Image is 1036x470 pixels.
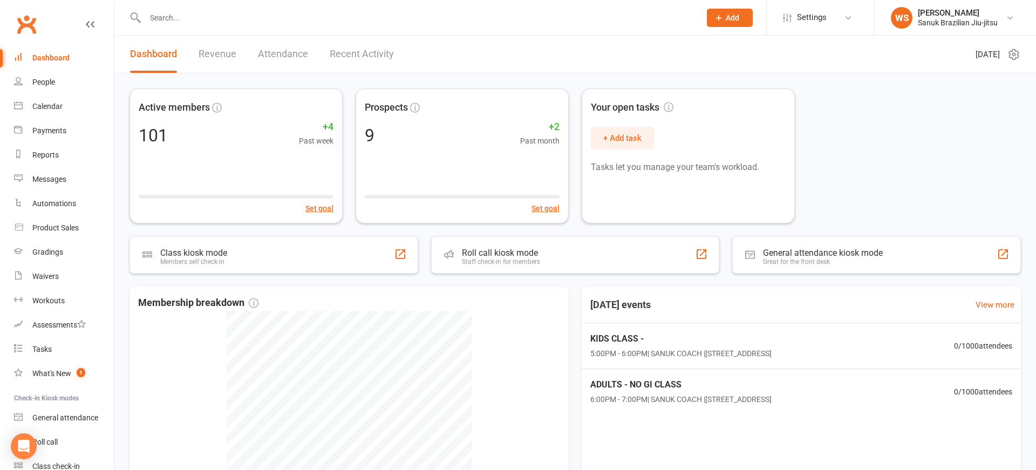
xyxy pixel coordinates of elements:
a: Attendance [258,36,308,73]
div: General attendance [32,413,98,422]
button: Add [707,9,753,27]
div: Members self check-in [160,258,227,265]
span: [DATE] [976,48,1000,61]
span: +4 [299,119,333,135]
a: Assessments [14,313,114,337]
div: Open Intercom Messenger [11,433,37,459]
div: Calendar [32,102,63,111]
button: Set goal [305,202,333,214]
span: 1 [77,368,85,377]
div: Product Sales [32,223,79,232]
a: Workouts [14,289,114,313]
a: View more [976,298,1014,311]
span: Past week [299,135,333,147]
div: [PERSON_NAME] [918,8,998,18]
div: WS [891,7,912,29]
div: Waivers [32,272,59,281]
div: Gradings [32,248,63,256]
div: Roll call [32,438,58,446]
div: Messages [32,175,66,183]
button: Set goal [531,202,560,214]
a: General attendance kiosk mode [14,406,114,430]
button: + Add task [591,127,654,149]
a: Calendar [14,94,114,119]
a: Revenue [199,36,236,73]
div: 9 [365,127,374,144]
span: Prospects [365,100,408,115]
span: KIDS CLASS - [590,332,772,346]
span: Add [726,13,739,22]
span: 0 / 1000 attendees [954,340,1012,352]
a: What's New1 [14,362,114,386]
div: Roll call kiosk mode [462,248,540,258]
span: +2 [520,119,560,135]
a: Automations [14,192,114,216]
a: Waivers [14,264,114,289]
h3: [DATE] events [582,295,659,315]
div: General attendance kiosk mode [763,248,883,258]
div: Staff check-in for members [462,258,540,265]
div: What's New [32,369,71,378]
a: Dashboard [14,46,114,70]
div: Reports [32,151,59,159]
a: Payments [14,119,114,143]
div: Dashboard [32,53,70,62]
a: People [14,70,114,94]
div: Assessments [32,321,86,329]
span: 6:00PM - 7:00PM | SANUK COACH | [STREET_ADDRESS] [590,393,772,405]
a: Tasks [14,337,114,362]
div: Workouts [32,296,65,305]
span: Your open tasks [591,100,673,115]
div: Sanuk Brazilian Jiu-jitsu [918,18,998,28]
div: Tasks [32,345,52,353]
a: Gradings [14,240,114,264]
span: Settings [797,5,827,30]
div: Payments [32,126,66,135]
p: Tasks let you manage your team's workload. [591,160,786,174]
span: ADULTS - NO GI CLASS [590,378,772,392]
div: 101 [139,127,168,144]
a: Clubworx [13,11,40,38]
a: Roll call [14,430,114,454]
div: Great for the front desk [763,258,883,265]
div: People [32,78,55,86]
span: 0 / 1000 attendees [954,386,1012,398]
span: Active members [139,100,210,115]
span: 5:00PM - 6:00PM | SANUK COACH | [STREET_ADDRESS] [590,348,772,359]
div: Automations [32,199,76,208]
div: Class kiosk mode [160,248,227,258]
a: Messages [14,167,114,192]
a: Product Sales [14,216,114,240]
span: Membership breakdown [138,295,258,311]
a: Recent Activity [330,36,394,73]
span: Past month [520,135,560,147]
a: Reports [14,143,114,167]
a: Dashboard [130,36,177,73]
input: Search... [142,10,693,25]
